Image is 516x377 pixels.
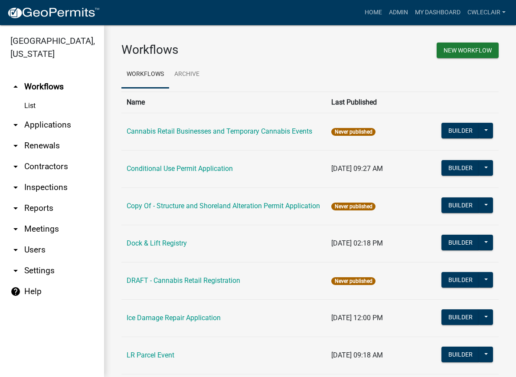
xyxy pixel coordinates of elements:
i: arrow_drop_down [10,161,21,172]
span: Never published [331,203,375,210]
a: Cannabis Retail Businesses and Temporary Cannabis Events [127,127,312,135]
button: Builder [441,347,480,362]
i: arrow_drop_down [10,120,21,130]
a: Archive [169,61,205,89]
span: [DATE] 09:27 AM [331,164,383,173]
i: arrow_drop_down [10,203,21,213]
i: help [10,286,21,297]
th: Name [121,92,326,113]
a: LR Parcel Event [127,351,174,359]
button: Builder [441,160,480,176]
a: Home [361,4,385,21]
i: arrow_drop_up [10,82,21,92]
i: arrow_drop_down [10,266,21,276]
span: Never published [331,277,375,285]
span: [DATE] 02:18 PM [331,239,383,247]
a: Dock & Lift Registry [127,239,187,247]
i: arrow_drop_down [10,182,21,193]
span: [DATE] 09:18 AM [331,351,383,359]
i: arrow_drop_down [10,245,21,255]
button: Builder [441,123,480,138]
th: Last Published [326,92,436,113]
button: Builder [441,197,480,213]
span: [DATE] 12:00 PM [331,314,383,322]
i: arrow_drop_down [10,141,21,151]
a: DRAFT - Cannabis Retail Registration [127,276,240,285]
button: New Workflow [437,43,499,58]
a: Copy Of - Structure and Shoreland Alteration Permit Application [127,202,320,210]
button: Builder [441,309,480,325]
a: Admin [385,4,411,21]
a: Ice Damage Repair Application [127,314,221,322]
a: Conditional Use Permit Application [127,164,233,173]
button: Builder [441,235,480,250]
i: arrow_drop_down [10,224,21,234]
a: Workflows [121,61,169,89]
button: Builder [441,272,480,288]
a: cwleclair [464,4,509,21]
span: Never published [331,128,375,136]
h3: Workflows [121,43,304,57]
a: My Dashboard [411,4,464,21]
